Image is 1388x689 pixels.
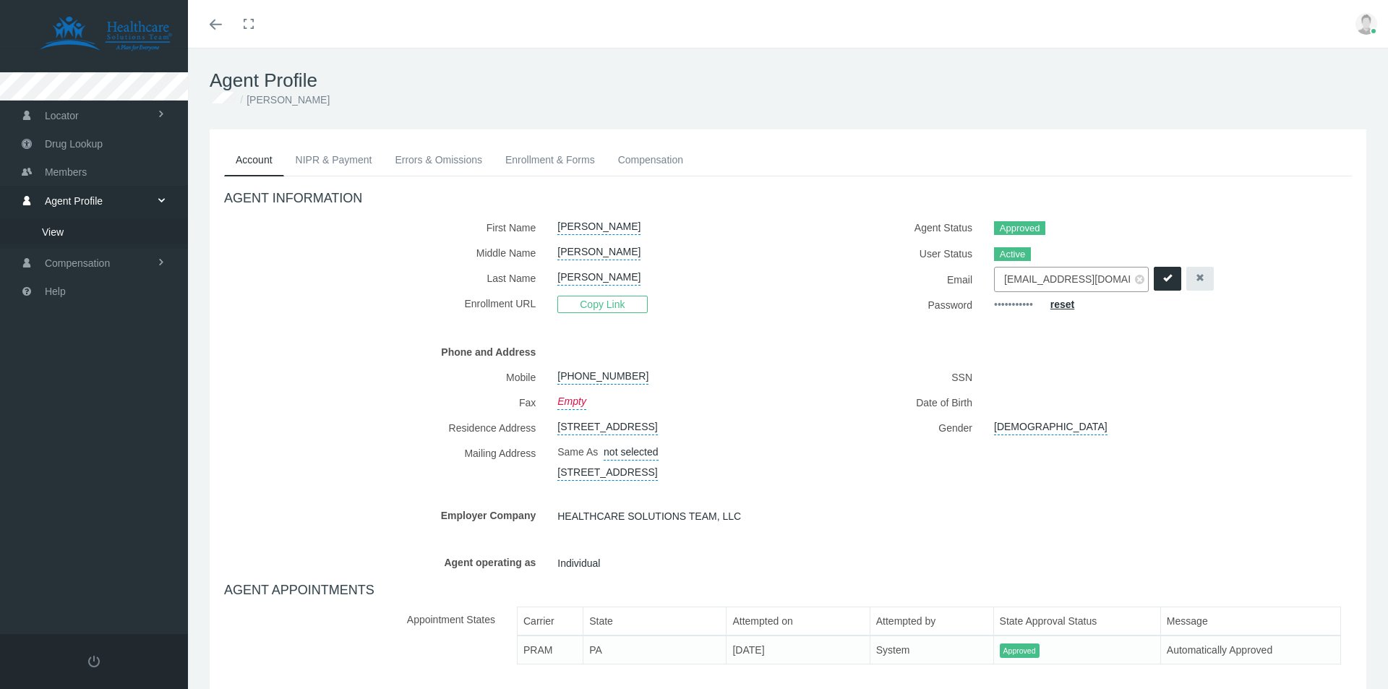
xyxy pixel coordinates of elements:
[224,390,547,415] label: Fax
[45,278,66,305] span: Help
[994,221,1045,236] span: Approved
[224,144,284,176] a: Account
[994,247,1031,262] span: Active
[799,292,983,317] label: Password
[799,267,983,292] label: Email
[518,607,583,635] th: Carrier
[799,364,983,390] label: SSN
[236,92,330,108] li: [PERSON_NAME]
[994,415,1108,435] a: [DEMOGRAPHIC_DATA]
[224,191,1352,207] h4: AGENT INFORMATION
[224,291,547,317] label: Enrollment URL
[583,607,727,635] th: State
[557,240,641,260] a: [PERSON_NAME]
[994,292,1033,317] a: •••••••••••
[224,339,547,364] label: Phone and Address
[284,144,384,176] a: NIPR & Payment
[45,130,103,158] span: Drug Lookup
[19,16,192,52] img: HEALTHCARE SOLUTIONS TEAM, LLC
[383,144,494,176] a: Errors & Omissions
[45,249,110,277] span: Compensation
[557,552,600,574] span: Individual
[557,298,647,309] a: Copy Link
[557,296,647,313] span: Copy Link
[224,240,547,265] label: Middle Name
[45,187,103,215] span: Agent Profile
[557,461,657,481] a: [STREET_ADDRESS]
[45,102,79,129] span: Locator
[45,158,87,186] span: Members
[870,635,993,664] td: System
[224,415,547,440] label: Residence Address
[557,390,586,410] a: Empty
[518,635,583,664] td: PRAM
[604,440,659,461] a: not selected
[224,440,547,481] label: Mailing Address
[210,69,1366,92] h1: Agent Profile
[1160,607,1340,635] th: Message
[1050,299,1074,310] a: reset
[799,215,983,241] label: Agent Status
[727,635,870,664] td: [DATE]
[557,215,641,235] a: [PERSON_NAME]
[583,635,727,664] td: PA
[224,502,547,528] label: Employer Company
[870,607,993,635] th: Attempted by
[799,415,983,440] label: Gender
[799,241,983,267] label: User Status
[224,607,506,677] label: Appointment States
[1355,13,1377,35] img: user-placeholder.jpg
[1160,635,1340,664] td: Automatically Approved
[557,265,641,286] a: [PERSON_NAME]
[224,549,547,575] label: Agent operating as
[557,415,657,435] a: [STREET_ADDRESS]
[557,446,598,458] span: Same As
[557,364,648,385] a: [PHONE_NUMBER]
[224,364,547,390] label: Mobile
[557,505,741,527] span: HEALTHCARE SOLUTIONS TEAM, LLC
[727,607,870,635] th: Attempted on
[224,215,547,240] label: First Name
[224,265,547,291] label: Last Name
[1000,643,1040,659] span: Approved
[494,144,607,176] a: Enrollment & Forms
[607,144,695,176] a: Compensation
[993,607,1160,635] th: State Approval Status
[42,220,64,244] span: View
[799,390,983,415] label: Date of Birth
[224,583,1352,599] h4: AGENT APPOINTMENTS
